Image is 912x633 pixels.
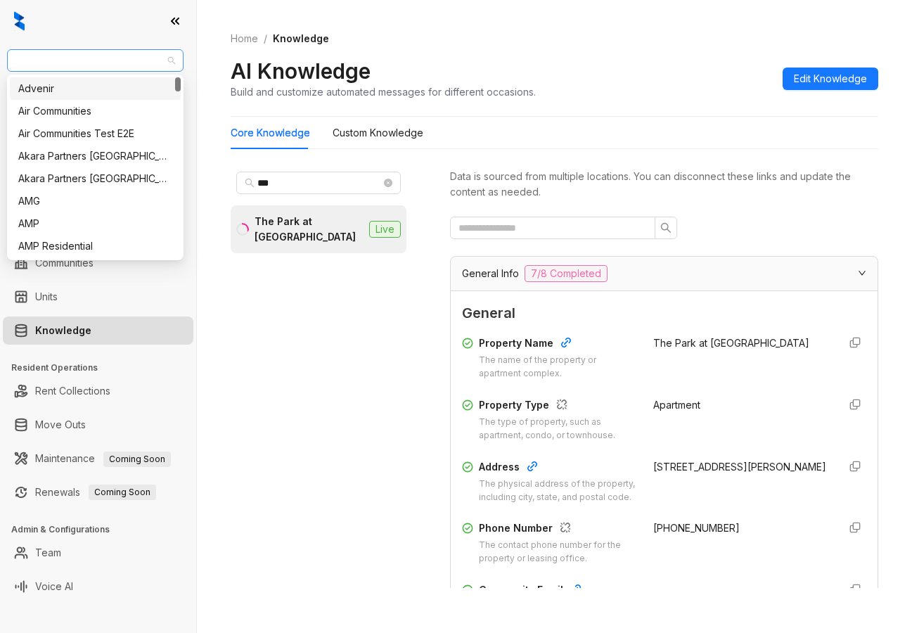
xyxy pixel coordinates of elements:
li: Leads [3,94,193,122]
a: Move Outs [35,411,86,439]
div: Akara Partners [GEOGRAPHIC_DATA] [18,148,172,164]
div: The physical address of the property, including city, state, and postal code. [479,478,636,504]
span: close-circle [384,179,392,187]
span: Magnolia Capital [15,50,175,71]
li: Voice AI [3,573,193,601]
li: Rent Collections [3,377,193,405]
div: Air Communities Test E2E [18,126,172,141]
div: AMP Residential [10,235,181,257]
h3: Admin & Configurations [11,523,196,536]
span: search [245,178,255,188]
li: Leasing [3,155,193,183]
div: Air Communities [10,100,181,122]
span: General Info [462,266,519,281]
div: Community Email [479,582,636,601]
div: [STREET_ADDRESS][PERSON_NAME] [653,459,828,475]
div: AMP Residential [18,238,172,254]
button: Edit Knowledge [783,68,878,90]
span: Edit Knowledge [794,71,867,87]
div: Akara Partners [GEOGRAPHIC_DATA] [18,171,172,186]
div: Data is sourced from multiple locations. You can disconnect these links and update the content as... [450,169,878,200]
span: Coming Soon [103,452,171,467]
li: Move Outs [3,411,193,439]
div: Custom Knowledge [333,125,423,141]
div: Build and customize automated messages for different occasions. [231,84,536,99]
span: expanded [858,269,866,277]
div: Core Knowledge [231,125,310,141]
span: search [660,222,672,234]
img: logo [14,11,25,31]
a: Home [228,31,261,46]
div: Property Name [479,335,636,354]
li: Units [3,283,193,311]
div: The type of property, such as apartment, condo, or townhouse. [479,416,636,442]
li: Knowledge [3,316,193,345]
li: Communities [3,249,193,277]
li: Collections [3,188,193,217]
li: Maintenance [3,445,193,473]
div: AMP [10,212,181,235]
a: Voice AI [35,573,73,601]
li: Team [3,539,193,567]
h3: Resident Operations [11,362,196,374]
span: 7/8 Completed [525,265,608,282]
div: Advenir [10,77,181,100]
span: [PHONE_NUMBER] [653,522,740,534]
div: Air Communities Test E2E [10,122,181,145]
div: The name of the property or apartment complex. [479,354,636,381]
div: Address [479,459,636,478]
a: Communities [35,249,94,277]
div: AMG [10,190,181,212]
div: The contact phone number for the property or leasing office. [479,539,636,565]
span: Coming Soon [89,485,156,500]
div: Akara Partners Phoenix [10,167,181,190]
div: AMG [18,193,172,209]
div: The Park at [GEOGRAPHIC_DATA] [255,214,364,245]
li: Renewals [3,478,193,506]
span: Knowledge [273,32,329,44]
a: RenewalsComing Soon [35,478,156,506]
div: Advenir [18,81,172,96]
h2: AI Knowledge [231,58,371,84]
div: Akara Partners Nashville [10,145,181,167]
div: Property Type [479,397,636,416]
div: Air Communities [18,103,172,119]
a: Rent Collections [35,377,110,405]
div: AMP [18,216,172,231]
li: / [264,31,267,46]
div: General Info7/8 Completed [451,257,878,290]
span: General [462,302,866,324]
a: Knowledge [35,316,91,345]
span: Live [369,221,401,238]
a: Team [35,539,61,567]
div: Phone Number [479,520,636,539]
a: Units [35,283,58,311]
span: Apartment [653,399,700,411]
span: The Park at [GEOGRAPHIC_DATA] [653,337,809,349]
